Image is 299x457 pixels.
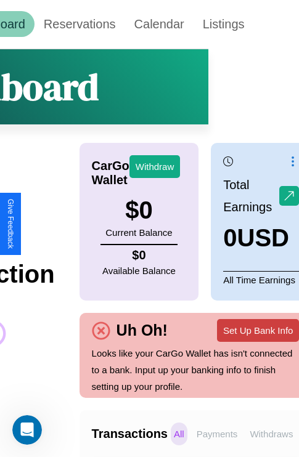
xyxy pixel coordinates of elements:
[92,427,168,441] h4: Transactions
[129,155,181,178] button: Withdraw
[194,423,241,445] p: Payments
[217,319,299,342] button: Set Up Bank Info
[105,224,172,241] p: Current Balance
[223,174,279,218] p: Total Earnings
[92,159,129,187] h4: CarGo Wallet
[125,11,194,37] a: Calendar
[110,322,174,339] h4: Uh Oh!
[35,11,125,37] a: Reservations
[105,196,172,224] h3: $ 0
[102,262,176,279] p: Available Balance
[12,415,42,445] iframe: Intercom live chat
[6,199,15,249] div: Give Feedback
[223,224,299,252] h3: 0 USD
[102,248,176,262] h4: $ 0
[223,271,299,288] p: All Time Earnings
[171,423,187,445] p: All
[194,11,254,37] a: Listings
[247,423,296,445] p: Withdraws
